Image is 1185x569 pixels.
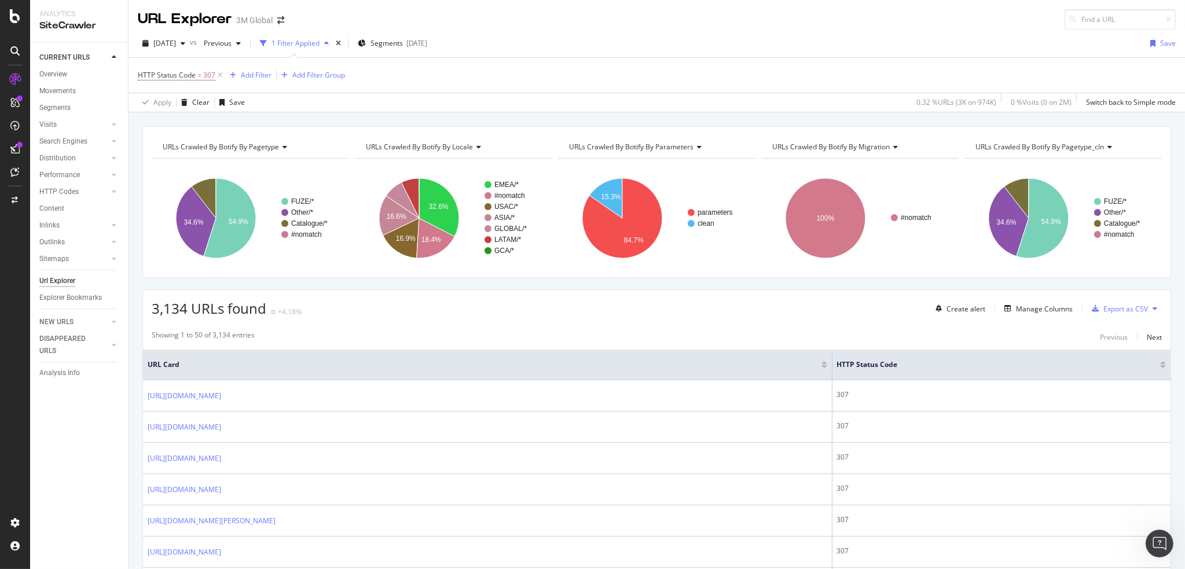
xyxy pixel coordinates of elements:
[39,316,74,328] div: NEW URLS
[770,138,948,156] h4: URLs Crawled By Botify By migration
[177,93,210,112] button: Clear
[1103,304,1148,314] div: Export as CSV
[901,214,931,222] text: #nomatch
[39,367,80,379] div: Analysis Info
[277,68,345,82] button: Add Filter Group
[601,193,621,201] text: 15.3%
[39,169,80,181] div: Performance
[39,19,119,32] div: SiteCrawler
[494,181,519,189] text: EMEA/*
[39,68,67,80] div: Overview
[837,452,1166,462] div: 307
[996,218,1016,226] text: 34.6%
[837,359,1143,370] span: HTTP Status Code
[558,168,754,269] div: A chart.
[837,421,1166,431] div: 307
[931,299,985,318] button: Create alert
[39,236,108,248] a: Outlinks
[271,310,276,314] img: Equal
[39,275,75,287] div: Url Explorer
[837,483,1166,494] div: 307
[698,219,714,227] text: clean
[698,208,733,216] text: parameters
[1081,93,1176,112] button: Switch back to Simple mode
[1147,332,1162,342] div: Next
[772,142,890,152] span: URLs Crawled By Botify By migration
[215,93,245,112] button: Save
[39,85,120,97] a: Movements
[567,138,745,156] h4: URLs Crawled By Botify By parameters
[39,9,119,19] div: Analytics
[163,142,279,152] span: URLs Crawled By Botify By pagetype
[39,68,120,80] a: Overview
[1160,38,1176,48] div: Save
[366,142,473,152] span: URLs Crawled By Botify By locale
[396,234,416,243] text: 16.9%
[837,546,1166,556] div: 307
[569,142,694,152] span: URLs Crawled By Botify By parameters
[946,304,985,314] div: Create alert
[1100,332,1128,342] div: Previous
[199,34,245,53] button: Previous
[152,299,266,318] span: 3,134 URLs found
[494,225,527,233] text: GLOBAL/*
[39,316,108,328] a: NEW URLS
[138,34,190,53] button: [DATE]
[160,138,339,156] h4: URLs Crawled By Botify By pagetype
[494,236,522,244] text: LATAM/*
[406,38,427,48] div: [DATE]
[494,247,514,255] text: GCA/*
[152,168,347,269] svg: A chart.
[39,152,108,164] a: Distribution
[387,212,406,221] text: 16.6%
[837,515,1166,525] div: 307
[203,67,215,83] span: 307
[421,236,441,244] text: 18.4%
[355,168,551,269] div: A chart.
[138,70,196,80] span: HTTP Status Code
[333,38,343,49] div: times
[291,219,328,227] text: Catalogue/*
[153,97,171,107] div: Apply
[39,203,120,215] a: Content
[291,208,313,216] text: Other/*
[39,219,108,232] a: Inlinks
[236,14,273,26] div: 3M Global
[1104,219,1140,227] text: Catalogue/*
[148,515,276,527] a: [URL][DOMAIN_NAME][PERSON_NAME]
[1146,34,1176,53] button: Save
[975,142,1104,152] span: URLs Crawled By Botify By pagetype_cln
[291,230,322,238] text: #nomatch
[39,253,69,265] div: Sitemaps
[39,275,120,287] a: Url Explorer
[152,330,255,344] div: Showing 1 to 50 of 3,134 entries
[39,102,71,114] div: Segments
[364,138,542,156] h4: URLs Crawled By Botify By locale
[39,236,65,248] div: Outlinks
[370,38,403,48] span: Segments
[138,93,171,112] button: Apply
[353,34,432,53] button: Segments[DATE]
[241,70,272,80] div: Add Filter
[39,203,64,215] div: Content
[199,38,232,48] span: Previous
[1086,97,1176,107] div: Switch back to Simple mode
[148,421,221,433] a: [URL][DOMAIN_NAME]
[39,333,108,357] a: DISAPPEARED URLS
[148,546,221,558] a: [URL][DOMAIN_NAME]
[624,236,644,244] text: 84.7%
[39,219,60,232] div: Inlinks
[292,70,345,80] div: Add Filter Group
[1087,299,1148,318] button: Export as CSV
[817,214,835,222] text: 100%
[964,168,1160,269] svg: A chart.
[761,168,957,269] svg: A chart.
[225,68,272,82] button: Add Filter
[39,169,108,181] a: Performance
[39,135,87,148] div: Search Engines
[916,97,996,107] div: 0.32 % URLs ( 3K on 974K )
[39,135,108,148] a: Search Engines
